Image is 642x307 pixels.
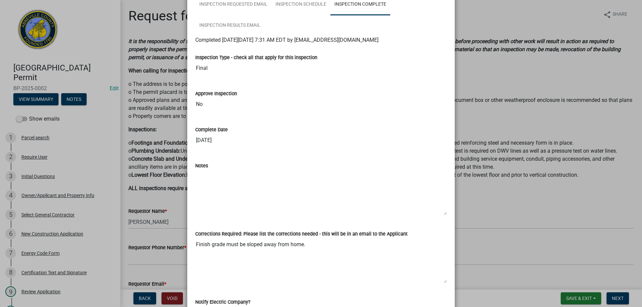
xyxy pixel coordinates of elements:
[195,128,228,132] label: Complete Date
[195,92,237,96] label: Approve Inspection
[195,238,447,283] textarea: Finish grade must be sloped away from home.
[195,164,208,168] label: Notes
[195,300,250,305] label: Notify Electric Company?
[195,232,408,237] label: Corrections Required: Please list the corrections needed - this will be in an email to the Applicant
[195,37,379,43] span: Completed [DATE][DATE] 7:31 AM EDT by [EMAIL_ADDRESS][DOMAIN_NAME]
[195,55,317,60] label: Inspection Type - check all that apply for this inspection
[195,15,264,36] a: Inspection Results Email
